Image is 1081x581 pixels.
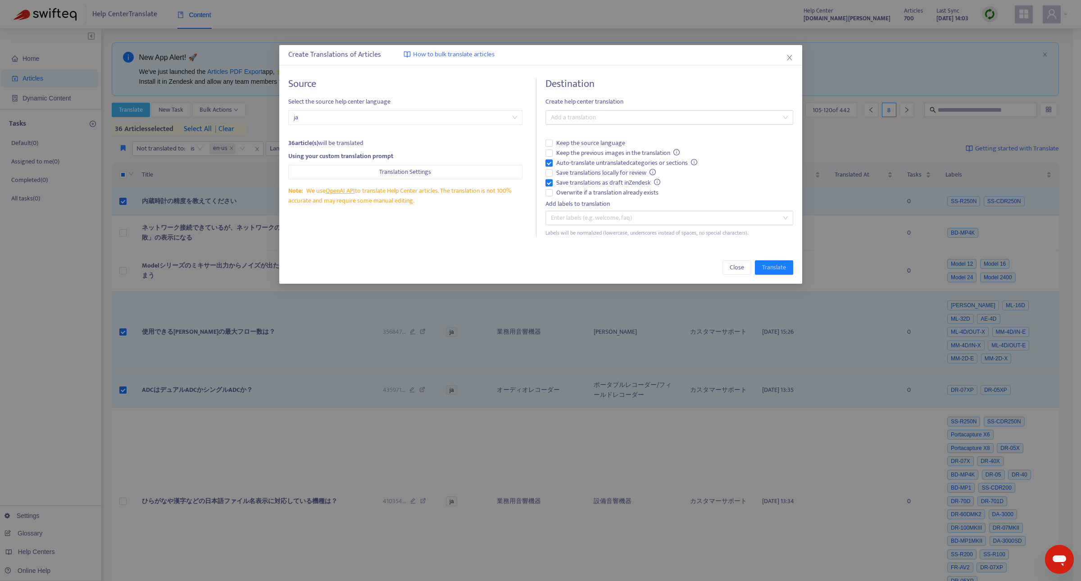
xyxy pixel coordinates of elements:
span: Overwrite if a translation already exists [552,188,662,198]
span: info-circle [650,169,656,175]
span: Create help center translation [545,97,793,107]
span: info-circle [654,179,660,185]
div: Labels will be normalized (lowercase, underscores instead of spaces, no special characters). [545,229,793,237]
iframe: メッセージングウィンドウを開くボタン [1045,545,1074,574]
span: Keep the previous images in the translation [552,148,683,158]
span: info-circle [691,159,697,165]
div: Add labels to translation [545,199,793,209]
span: ja [294,111,517,124]
h4: Source [288,78,522,90]
span: Select the source help center language [288,97,522,107]
span: Save translations locally for review [552,168,659,178]
div: We use to translate Help Center articles. The translation is not 100% accurate and may require so... [288,186,522,206]
span: info-circle [673,149,680,155]
span: Close [730,263,744,272]
button: Translation Settings [288,165,522,179]
span: Keep the source language [552,138,628,148]
button: Close [722,260,751,275]
span: Save translations as draft in Zendesk [552,178,664,188]
div: Using your custom translation prompt [288,151,522,161]
a: OpenAI API [325,186,354,196]
div: will be translated [288,138,522,148]
h4: Destination [545,78,793,90]
div: Create Translations of Articles [288,50,793,60]
a: How to bulk translate articles [404,50,495,60]
button: Close [785,53,795,63]
strong: 36 article(s) [288,138,318,148]
span: close [786,54,793,61]
span: Note: [288,186,303,196]
span: Translation Settings [379,167,431,177]
span: How to bulk translate articles [413,50,495,60]
img: image-link [404,51,411,58]
button: Translate [755,260,793,275]
span: Auto-translate untranslated categories or sections [552,158,701,168]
